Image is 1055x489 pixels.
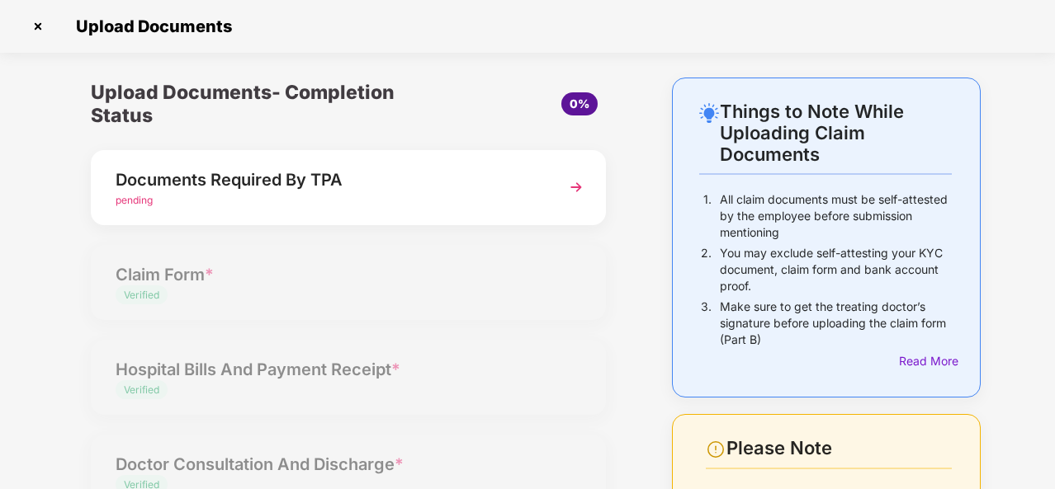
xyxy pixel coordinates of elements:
img: svg+xml;base64,PHN2ZyBpZD0iV2FybmluZ18tXzI0eDI0IiBkYXRhLW5hbWU9Ildhcm5pbmcgLSAyNHgyNCIgeG1sbnM9Im... [706,440,726,459]
p: Make sure to get the treating doctor’s signature before uploading the claim form (Part B) [720,299,952,348]
div: Upload Documents- Completion Status [91,78,434,130]
img: svg+xml;base64,PHN2ZyBpZD0iTmV4dCIgeG1sbnM9Imh0dHA6Ly93d3cudzMub3JnLzIwMDAvc3ZnIiB3aWR0aD0iMzYiIG... [561,172,591,202]
p: All claim documents must be self-attested by the employee before submission mentioning [720,191,952,241]
span: Upload Documents [59,16,240,36]
span: pending [116,194,153,206]
div: Documents Required By TPA [116,167,542,193]
p: 1. [703,191,712,241]
div: Things to Note While Uploading Claim Documents [720,101,952,165]
p: 3. [701,299,712,348]
p: 2. [701,245,712,294]
div: Please Note [726,437,952,459]
p: You may exclude self-attesting your KYC document, claim form and bank account proof. [720,245,952,294]
img: svg+xml;base64,PHN2ZyB4bWxucz0iaHR0cDovL3d3dy53My5vcmcvMjAwMC9zdmciIHdpZHRoPSIyNC4wOTMiIGhlaWdodD... [699,103,719,123]
div: Read More [899,352,952,370]
img: svg+xml;base64,PHN2ZyBpZD0iQ3Jvc3MtMzJ4MzIiIHhtbG5zPSJodHRwOi8vd3d3LnczLm9yZy8yMDAwL3N2ZyIgd2lkdG... [25,13,51,40]
span: 0% [570,96,589,110]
